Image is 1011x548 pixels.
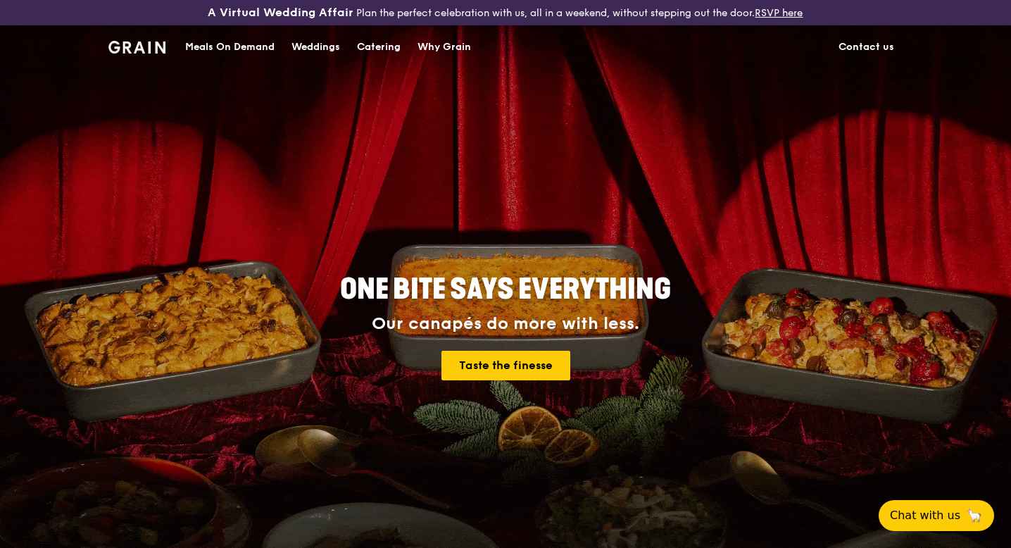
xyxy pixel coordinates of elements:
a: RSVP here [755,7,803,19]
div: Catering [357,26,401,68]
div: Why Grain [417,26,471,68]
a: Why Grain [409,26,479,68]
button: Chat with us🦙 [879,500,994,531]
img: Grain [108,41,165,54]
div: Plan the perfect celebration with us, all in a weekend, without stepping out the door. [168,6,842,20]
a: Contact us [830,26,903,68]
a: Weddings [283,26,348,68]
h3: A Virtual Wedding Affair [208,6,353,20]
div: Weddings [291,26,340,68]
a: GrainGrain [108,25,165,67]
div: Our canapés do more with less. [252,314,759,334]
span: ONE BITE SAYS EVERYTHING [340,273,671,306]
span: 🦙 [966,507,983,524]
div: Meals On Demand [185,26,275,68]
a: Taste the finesse [441,351,570,380]
a: Catering [348,26,409,68]
span: Chat with us [890,507,960,524]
